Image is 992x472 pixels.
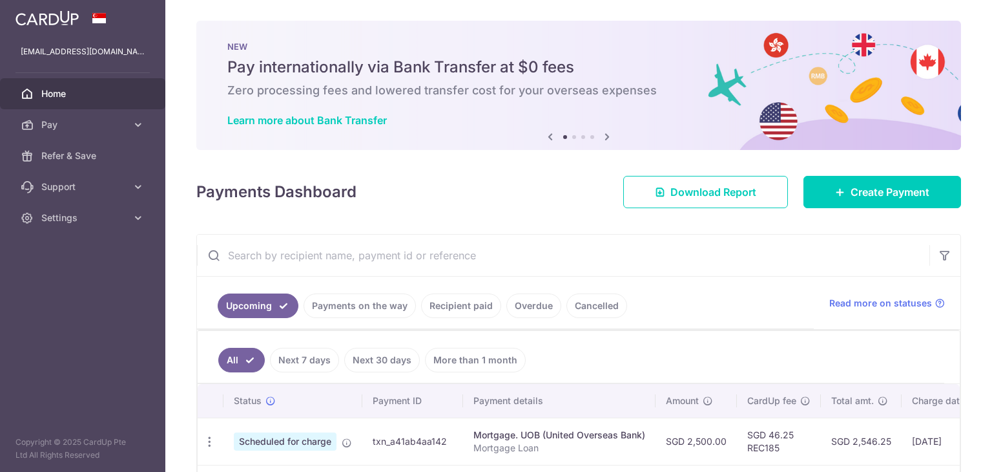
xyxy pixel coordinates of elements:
a: Payments on the way [304,294,416,318]
span: Support [41,180,127,193]
a: Recipient paid [421,294,501,318]
h6: Zero processing fees and lowered transfer cost for your overseas expenses [227,83,930,98]
span: Settings [41,211,127,224]
td: [DATE] [902,418,989,465]
span: Read more on statuses [829,297,932,310]
span: Charge date [912,394,965,407]
span: Create Payment [851,184,929,200]
h4: Payments Dashboard [196,180,356,204]
a: More than 1 month [425,348,526,372]
span: Pay [41,118,127,131]
span: Total amt. [831,394,874,407]
img: Bank transfer banner [196,21,961,150]
p: NEW [227,41,930,52]
span: Download Report [670,184,756,200]
a: All [218,348,265,372]
img: CardUp [15,10,79,26]
div: Mortgage. UOB (United Overseas Bank) [473,429,645,442]
input: Search by recipient name, payment id or reference [197,235,929,276]
span: Home [41,87,127,100]
span: CardUp fee [747,394,796,407]
h5: Pay internationally via Bank Transfer at $0 fees [227,57,930,78]
a: Read more on statuses [829,297,945,310]
span: Scheduled for charge [234,433,336,451]
p: Mortgage Loan [473,442,645,455]
p: [EMAIL_ADDRESS][DOMAIN_NAME] [21,45,145,58]
td: txn_a41ab4aa142 [362,418,463,465]
th: Payment ID [362,384,463,418]
a: Next 7 days [270,348,339,372]
a: Cancelled [566,294,627,318]
span: Amount [666,394,699,407]
th: Payment details [463,384,656,418]
a: Next 30 days [344,348,420,372]
a: Create Payment [803,176,961,208]
td: SGD 46.25 REC185 [737,418,821,465]
a: Upcoming [218,294,298,318]
span: Status [234,394,262,407]
td: SGD 2,546.25 [821,418,902,465]
a: Overdue [506,294,561,318]
span: Refer & Save [41,149,127,162]
td: SGD 2,500.00 [656,418,737,465]
a: Learn more about Bank Transfer [227,114,387,127]
a: Download Report [623,176,788,208]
